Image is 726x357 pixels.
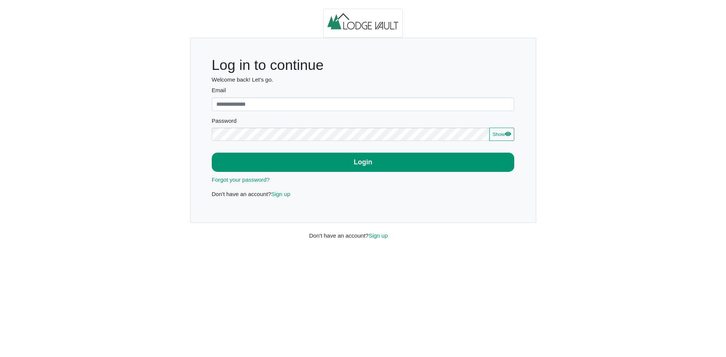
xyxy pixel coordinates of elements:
[369,232,388,239] a: Sign up
[212,190,515,199] p: Don't have an account?
[212,153,515,172] button: Login
[323,9,403,38] img: logo.2b93711c.jpg
[212,57,515,74] h1: Log in to continue
[271,191,290,197] a: Sign up
[489,128,514,141] button: Showeye fill
[505,131,511,137] svg: eye fill
[212,117,515,128] legend: Password
[354,158,372,166] b: Login
[212,76,515,83] h6: Welcome back! Let's go.
[212,176,270,183] a: Forgot your password?
[304,223,423,240] div: Don't have an account?
[212,86,515,95] label: Email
